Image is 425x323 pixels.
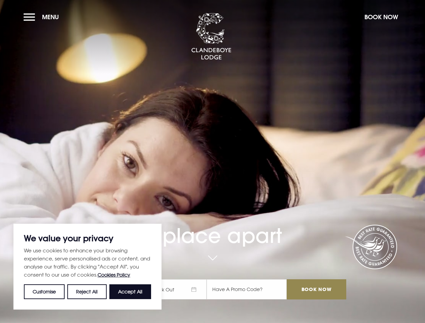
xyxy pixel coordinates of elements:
button: Accept All [109,284,151,299]
p: We use cookies to enhance your browsing experience, serve personalised ads or content, and analys... [24,246,151,279]
img: Clandeboye Lodge [191,13,232,60]
span: Menu [42,13,59,21]
a: Cookies Policy [98,272,130,278]
input: Book Now [287,279,346,299]
p: We value your privacy [24,234,151,242]
button: Menu [24,10,62,24]
h1: A place apart [79,204,346,248]
button: Book Now [361,10,401,24]
span: Check Out [143,279,207,299]
button: Reject All [67,284,106,299]
button: Customise [24,284,65,299]
input: Have A Promo Code? [207,279,287,299]
div: We value your privacy [13,224,162,310]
